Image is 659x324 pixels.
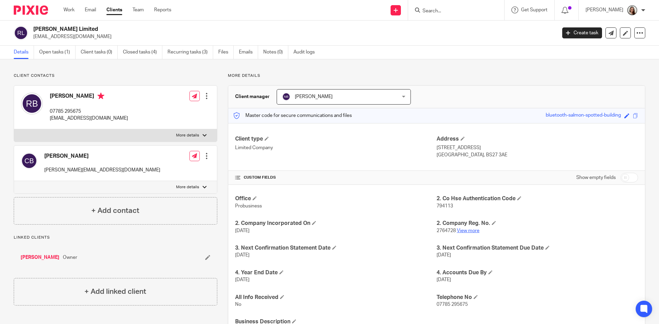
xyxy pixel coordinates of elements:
img: svg%3E [21,153,37,169]
span: Get Support [521,8,547,12]
h4: Office [235,195,437,202]
h4: CUSTOM FIELDS [235,175,437,180]
a: Recurring tasks (3) [167,46,213,59]
span: [DATE] [235,228,250,233]
span: [DATE] [437,277,451,282]
h4: All Info Received [235,294,437,301]
a: Create task [562,27,602,38]
span: [PERSON_NAME] [295,94,333,99]
a: Reports [154,7,171,13]
p: [EMAIL_ADDRESS][DOMAIN_NAME] [50,115,128,122]
img: Profile.png [627,5,638,16]
a: Closed tasks (4) [123,46,162,59]
p: Client contacts [14,73,217,79]
p: More details [176,184,199,190]
h4: Address [437,135,638,143]
p: More details [228,73,645,79]
a: Files [218,46,234,59]
a: Client tasks (0) [81,46,118,59]
p: [EMAIL_ADDRESS][DOMAIN_NAME] [33,33,552,40]
p: Master code for secure communications and files [233,112,352,119]
span: No [235,302,241,307]
a: Audit logs [293,46,320,59]
span: [DATE] [235,277,250,282]
p: [PERSON_NAME][EMAIL_ADDRESS][DOMAIN_NAME] [44,167,160,173]
img: Pixie [14,5,48,15]
span: Owner [63,254,77,261]
h4: 2. Co Hse Authentication Code [437,195,638,202]
h4: 4. Year End Date [235,269,437,276]
h4: + Add contact [91,205,139,216]
span: [DATE] [235,253,250,257]
a: Team [132,7,144,13]
span: 794113 [437,204,453,208]
label: Show empty fields [576,174,616,181]
h4: Telephone No [437,294,638,301]
h4: 2. Company Incorporated On [235,220,437,227]
img: svg%3E [282,93,290,101]
a: Work [63,7,74,13]
span: [DATE] [437,253,451,257]
h4: Client type [235,135,437,143]
p: More details [176,133,199,138]
h4: 3. Next Confirmation Statement Date [235,244,437,252]
a: Notes (0) [263,46,288,59]
p: 07785 295675 [50,108,128,115]
a: Clients [106,7,122,13]
img: svg%3E [14,26,28,40]
a: Details [14,46,34,59]
a: Emails [239,46,258,59]
span: 07785 295675 [437,302,468,307]
i: Primary [97,93,104,99]
p: [GEOGRAPHIC_DATA], BS27 3AE [437,152,638,158]
a: Open tasks (1) [39,46,76,59]
div: bluetooth-salmon-spotted-building [546,112,621,120]
p: [PERSON_NAME] [586,7,623,13]
h4: [PERSON_NAME] [50,93,128,101]
span: Probusiness [235,204,262,208]
h4: [PERSON_NAME] [44,153,160,160]
p: [STREET_ADDRESS] [437,144,638,151]
h4: 2. Company Reg. No. [437,220,638,227]
a: View more [457,228,479,233]
p: Linked clients [14,235,217,240]
img: svg%3E [21,93,43,115]
input: Search [422,8,484,14]
h3: Client manager [235,93,270,100]
h4: + Add linked client [84,286,146,297]
a: Email [85,7,96,13]
h4: 4. Accounts Due By [437,269,638,276]
a: [PERSON_NAME] [21,254,59,261]
span: 2764728 [437,228,456,233]
h4: 3. Next Confirmation Statement Due Date [437,244,638,252]
h2: [PERSON_NAME] Limited [33,26,448,33]
p: Limited Company [235,144,437,151]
